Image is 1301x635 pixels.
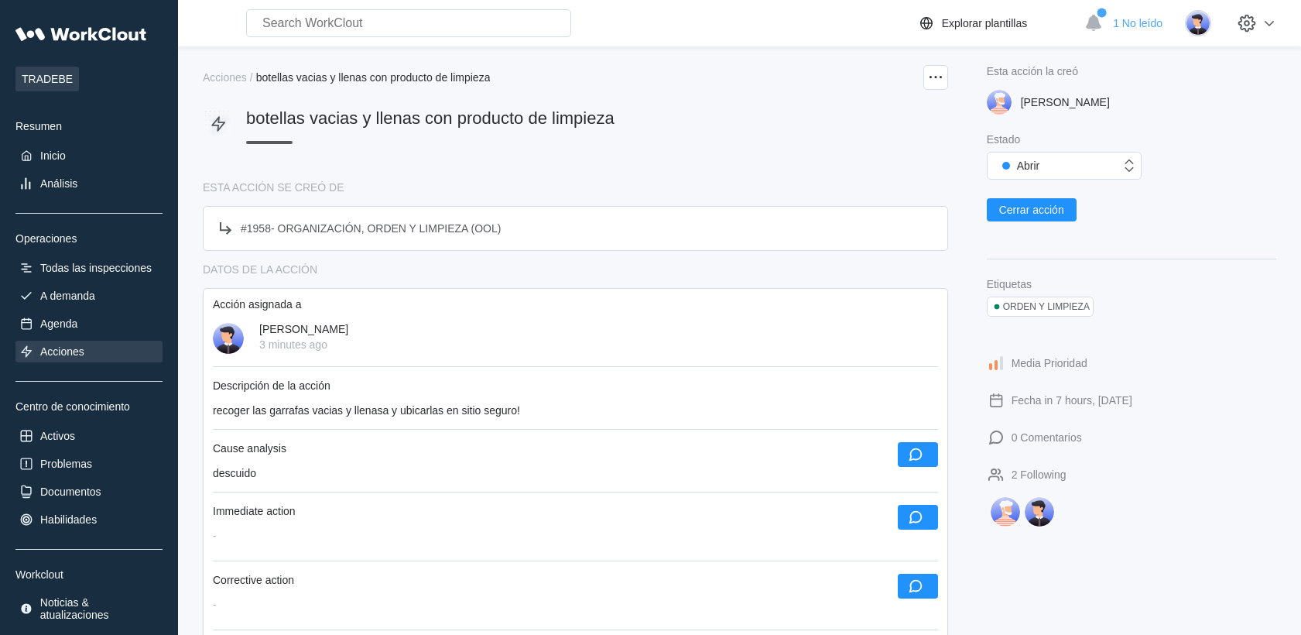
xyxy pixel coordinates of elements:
[15,568,163,581] div: Workclout
[15,453,163,475] a: Problemas
[40,149,66,162] div: Inicio
[40,486,101,498] div: Documentos
[40,458,92,470] div: Problemas
[15,173,163,194] a: Análisis
[990,496,1021,527] img: NATALIA BUDIA
[1024,496,1055,527] img: PABLO MARTIN
[987,65,1276,77] div: Esta acción la creó
[1185,10,1211,36] img: user-5.png
[15,400,163,413] div: Centro de conocimiento
[246,108,615,128] span: botellas vacias y llenas con producto de limpieza
[40,177,77,190] div: Análisis
[987,198,1077,221] button: Cerrar acción
[40,596,159,621] div: Noticias & atualizaciones
[1012,357,1087,369] div: Media Prioridad
[942,17,1028,29] div: Explorar plantillas
[15,257,163,279] a: Todas las inspecciones
[40,430,75,442] div: Activos
[15,67,79,91] span: TRADEBE
[917,14,1077,33] a: Explorar plantillas
[995,155,1040,177] div: Abrir
[203,71,250,84] a: Acciones
[213,298,938,311] div: Acción asignada a
[213,505,296,517] div: Immediate action
[15,313,163,335] a: Agenda
[987,90,1012,115] img: user-3.png
[213,404,938,417] div: recoger las garrafas vacias y llenasa y ubicarlas en sitio seguro!
[203,263,948,276] div: DATOS DE LA ACCIÓN
[1003,301,1090,312] div: ORDEN Y LIMPIEZA
[213,467,938,479] div: descuido
[15,593,163,624] a: Noticias & atualizaciones
[203,71,247,84] div: Acciones
[40,513,97,526] div: Habilidades
[1012,431,1082,444] div: 0 Comentarios
[987,278,1276,290] div: Etiquetas
[987,133,1276,146] div: Estado
[40,290,95,302] div: A demanda
[1113,17,1162,29] span: 1 No leído
[15,341,163,362] a: Acciones
[1012,469,1066,481] div: 2 Following
[1021,96,1110,108] div: [PERSON_NAME]
[15,145,163,166] a: Inicio
[15,481,163,503] a: Documentos
[278,222,502,235] span: ORGANIZACIÓN, ORDEN Y LIMPIEZA (OOL)
[203,206,948,251] a: #1958- ORGANIZACIÓN, ORDEN Y LIMPIEZA (OOL)
[40,262,152,274] div: Todas las inspecciones
[15,232,163,245] div: Operaciones
[246,9,571,37] input: Search WorkClout
[213,379,938,392] div: Descripción de la acción
[999,204,1064,215] span: Cerrar acción
[15,509,163,530] a: Habilidades
[213,599,938,611] div: -
[259,338,348,351] div: 3 minutes ago
[40,317,77,330] div: Agenda
[256,71,491,84] span: botellas vacias y llenas con producto de limpieza
[241,222,501,235] div: # 1958 -
[213,323,244,354] img: user-5.png
[213,574,294,586] div: Corrective action
[15,120,163,132] div: Resumen
[15,425,163,447] a: Activos
[259,323,348,335] div: [PERSON_NAME]
[40,345,84,358] div: Acciones
[213,442,286,455] div: Cause analysis
[250,71,253,84] div: /
[203,181,948,194] div: ESTA ACCIÓN SE CREÓ DE
[213,530,938,542] div: -
[15,285,163,307] a: A demanda
[1012,394,1132,407] div: Fecha in 7 hours, [DATE]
